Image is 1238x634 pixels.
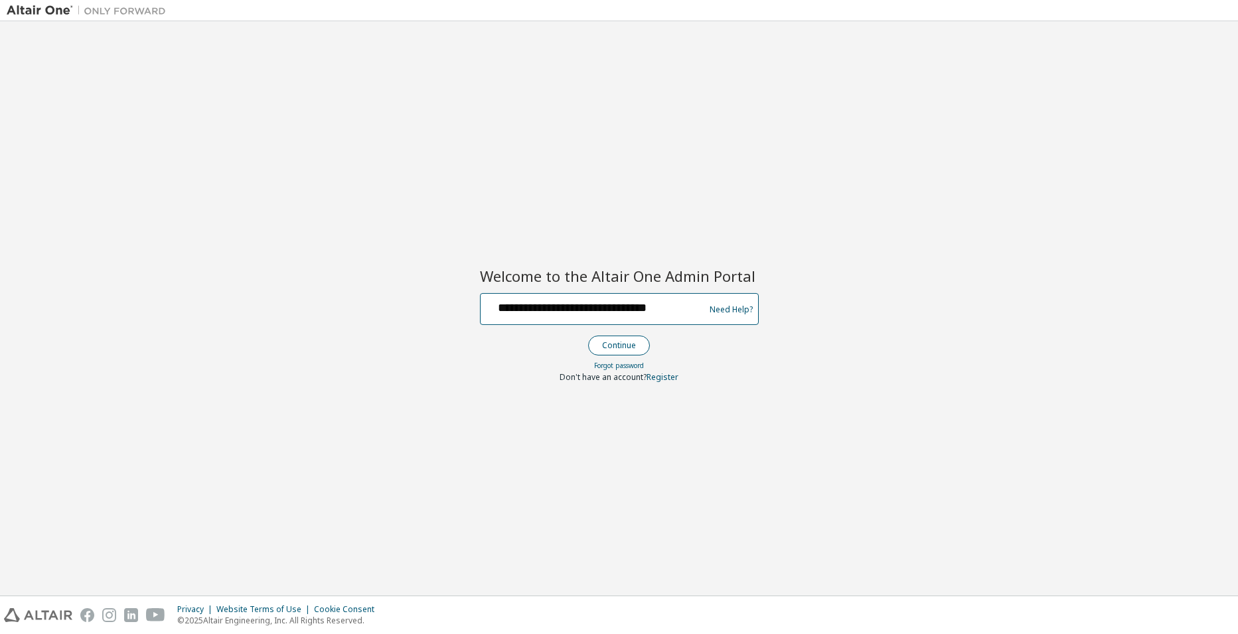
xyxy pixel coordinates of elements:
p: © 2025 Altair Engineering, Inc. All Rights Reserved. [177,615,382,626]
img: instagram.svg [102,608,116,622]
div: Website Terms of Use [216,604,314,615]
img: Altair One [7,4,173,17]
img: youtube.svg [146,608,165,622]
img: altair_logo.svg [4,608,72,622]
img: facebook.svg [80,608,94,622]
h2: Welcome to the Altair One Admin Portal [480,267,759,285]
a: Forgot password [594,361,644,370]
div: Privacy [177,604,216,615]
button: Continue [588,336,650,355]
div: Cookie Consent [314,604,382,615]
a: Register [647,371,678,383]
span: Don't have an account? [560,371,647,383]
img: linkedin.svg [124,608,138,622]
a: Need Help? [710,309,753,310]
